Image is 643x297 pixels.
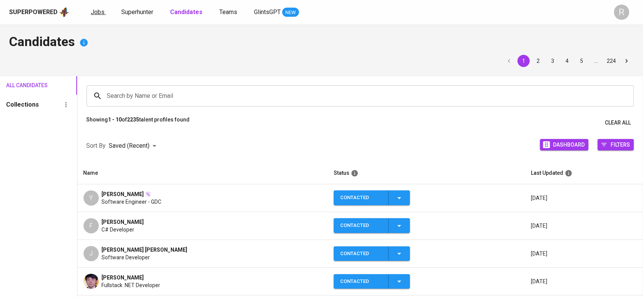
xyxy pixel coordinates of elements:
[59,6,69,18] img: app logo
[590,57,602,65] div: …
[91,8,104,16] span: Jobs
[282,9,299,16] span: NEW
[547,55,559,67] button: Go to page 3
[604,55,618,67] button: Go to page 224
[87,141,106,150] p: Sort By
[170,8,204,17] a: Candidates
[102,226,135,233] span: C# Developer
[109,141,150,150] p: Saved (Recent)
[531,194,637,202] p: [DATE]
[575,55,588,67] button: Go to page 5
[334,190,410,205] button: Contacted
[121,8,155,17] a: Superhunter
[84,274,99,289] img: ef837fdd01022966858f28fcf664b954.jpg
[340,246,382,261] div: Contacted
[553,139,585,150] span: Dashboard
[254,8,281,16] span: GlintsGPT
[334,246,410,261] button: Contacted
[9,8,58,17] div: Superpowered
[605,118,631,128] span: Clear All
[87,116,190,130] p: Showing of talent profiles found
[620,55,633,67] button: Go to next page
[108,117,122,123] b: 1 - 10
[254,8,299,17] a: GlintsGPT NEW
[6,81,37,90] span: All Candidates
[540,139,588,150] button: Dashboard
[145,191,151,197] img: magic_wand.svg
[109,139,159,153] div: Saved (Recent)
[518,55,530,67] button: page 1
[340,190,382,205] div: Contacted
[84,218,99,233] div: F
[340,218,382,233] div: Contacted
[219,8,239,17] a: Teams
[91,8,106,17] a: Jobs
[170,8,203,16] b: Candidates
[531,278,637,285] p: [DATE]
[102,254,150,261] span: Software Developer
[102,281,161,289] span: Fullstack .NET Developer
[9,34,634,52] h4: Candidates
[340,274,382,289] div: Contacted
[127,117,140,123] b: 2235
[531,250,637,257] p: [DATE]
[611,139,630,150] span: Filters
[6,99,39,110] h6: Collections
[121,8,153,16] span: Superhunter
[102,190,144,198] span: [PERSON_NAME]
[531,222,637,230] p: [DATE]
[525,162,643,184] th: Last Updated
[102,218,144,226] span: [PERSON_NAME]
[502,55,634,67] nav: pagination navigation
[328,162,525,184] th: Status
[219,8,237,16] span: Teams
[614,5,629,20] div: R
[102,246,188,254] span: [PERSON_NAME] [PERSON_NAME]
[84,246,99,261] div: J
[102,198,162,206] span: Software Engineer - GDC
[102,274,144,281] span: [PERSON_NAME]
[84,190,99,206] div: Y
[602,116,634,130] button: Clear All
[598,139,634,150] button: Filters
[334,274,410,289] button: Contacted
[334,218,410,233] button: Contacted
[532,55,544,67] button: Go to page 2
[77,162,328,184] th: Name
[9,6,69,18] a: Superpoweredapp logo
[561,55,573,67] button: Go to page 4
